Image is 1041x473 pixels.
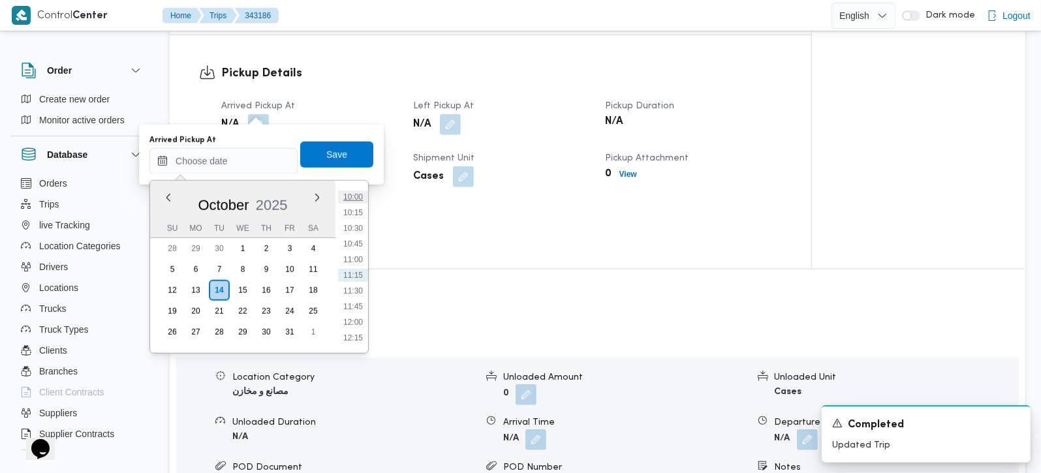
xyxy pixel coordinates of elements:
[232,416,476,429] div: Unloaded Duration
[16,256,149,277] button: Drivers
[279,280,300,301] div: day-17
[209,322,230,343] div: day-28
[279,301,300,322] div: day-24
[209,219,230,237] div: Tu
[256,322,277,343] div: day-30
[39,343,67,358] span: Clients
[503,389,509,398] b: 0
[16,340,149,361] button: Clients
[16,215,149,236] button: live Tracking
[199,8,237,23] button: Trips
[279,238,300,259] div: day-3
[185,219,206,237] div: Mo
[39,322,88,337] span: Truck Types
[338,206,368,219] li: 10:15
[279,219,300,237] div: Fr
[39,280,78,296] span: Locations
[413,169,444,185] b: Cases
[13,421,55,460] iframe: chat widget
[221,65,782,82] h3: Pickup Details
[256,238,277,259] div: day-2
[16,277,149,298] button: Locations
[1002,8,1031,23] span: Logout
[232,259,253,280] div: day-8
[614,166,642,182] button: View
[234,8,279,23] button: 343186
[503,416,747,429] div: Arrival Time
[209,280,230,301] div: day-14
[16,89,149,110] button: Create new order
[303,322,324,343] div: day-1
[39,447,72,463] span: Devices
[303,301,324,322] div: day-25
[982,3,1036,29] button: Logout
[232,219,253,237] div: We
[256,197,288,213] span: 2025
[39,196,59,212] span: Trips
[209,259,230,280] div: day-7
[149,135,216,145] label: Arrived Pickup At
[256,301,277,322] div: day-23
[39,426,114,442] span: Supplier Contracts
[16,173,149,194] button: Orders
[605,154,689,162] span: Pickup Attachment
[605,102,674,110] span: Pickup Duration
[185,322,206,343] div: day-27
[338,300,368,313] li: 11:45
[303,259,324,280] div: day-11
[775,371,1018,384] div: Unloaded Unit
[232,322,253,343] div: day-29
[279,322,300,343] div: day-31
[255,196,288,214] div: Button. Open the year selector. 2025 is currently selected.
[12,6,31,25] img: X8yXhbKr1z7QwAAAABJRU5ErkJggg==
[338,222,368,235] li: 10:30
[16,361,149,382] button: Branches
[21,147,144,162] button: Database
[39,405,77,421] span: Suppliers
[303,238,324,259] div: day-4
[39,91,110,107] span: Create new order
[338,316,368,329] li: 12:00
[162,238,183,259] div: day-28
[503,371,747,384] div: Unloaded Amount
[16,194,149,215] button: Trips
[619,170,637,179] b: View
[163,8,202,23] button: Home
[338,331,368,344] li: 12:15
[338,191,368,204] li: 10:00
[16,382,149,403] button: Client Contracts
[303,280,324,301] div: day-18
[279,259,300,280] div: day-10
[303,219,324,237] div: Sa
[300,142,373,168] button: Save
[185,301,206,322] div: day-20
[338,284,368,298] li: 11:30
[232,238,253,259] div: day-1
[209,238,230,259] div: day-30
[162,301,183,322] div: day-19
[221,299,996,316] h3: Dropoff Details
[47,147,87,162] h3: Database
[16,236,149,256] button: Location Categories
[326,147,347,162] span: Save
[503,435,519,443] b: N/A
[16,444,149,465] button: Devices
[163,192,174,203] button: Previous Month
[209,301,230,322] div: day-21
[21,63,144,78] button: Order
[16,319,149,340] button: Truck Types
[10,89,154,136] div: Order
[775,388,802,396] b: Cases
[256,259,277,280] div: day-9
[149,148,298,174] input: Press the down key to enter a popover containing a calendar. Press the escape key to close the po...
[775,435,790,443] b: N/A
[832,417,1020,433] div: Notification
[232,301,253,322] div: day-22
[161,238,325,343] div: month-2025-10
[256,280,277,301] div: day-16
[338,269,368,282] li: 11:15
[39,217,90,233] span: live Tracking
[197,196,249,214] div: Button. Open the month selector. October is currently selected.
[162,219,183,237] div: Su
